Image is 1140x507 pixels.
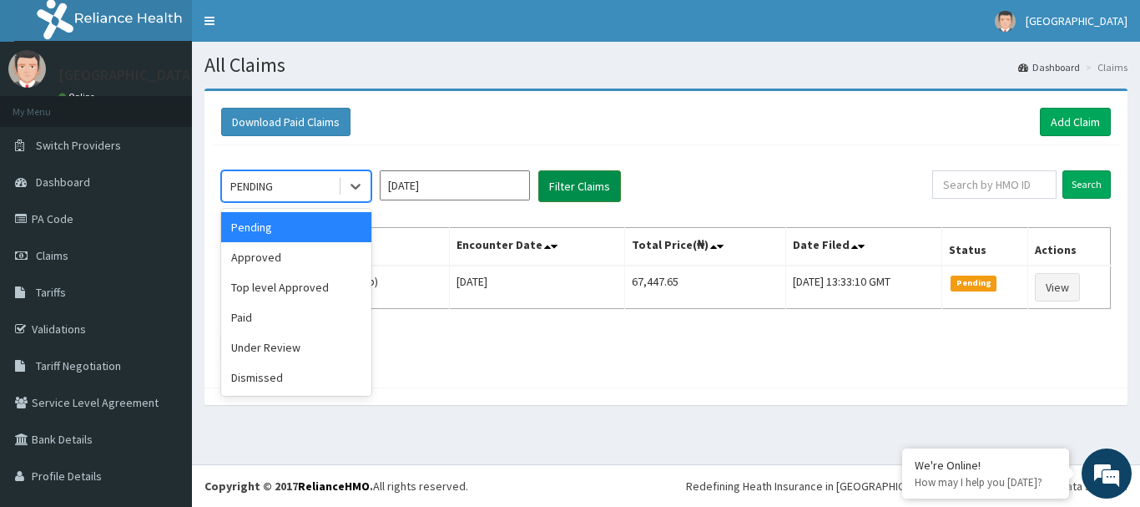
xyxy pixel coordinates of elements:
p: How may I help you today? [915,475,1057,489]
p: [GEOGRAPHIC_DATA] [58,68,196,83]
th: Status [942,228,1028,266]
div: Under Review [221,332,371,363]
input: Search [1062,170,1111,199]
div: Dismissed [221,363,371,393]
a: Add Claim [1040,108,1111,136]
th: Encounter Date [450,228,624,266]
span: Tariff Negotiation [36,358,121,373]
span: [GEOGRAPHIC_DATA] [1026,13,1127,28]
div: We're Online! [915,458,1057,473]
input: Search by HMO ID [932,170,1057,199]
div: Minimize live chat window [274,8,314,48]
div: Top level Approved [221,272,371,302]
td: 67,447.65 [624,266,786,309]
th: Actions [1027,228,1110,266]
img: d_794563401_company_1708531726252_794563401 [31,84,68,125]
span: Switch Providers [36,138,121,153]
span: Tariffs [36,285,66,300]
footer: All rights reserved. [192,464,1140,507]
span: Claims [36,248,68,263]
a: Dashboard [1018,60,1080,74]
div: PENDING [230,178,273,195]
div: Paid [221,302,371,332]
a: Online [58,91,98,103]
a: View [1035,273,1080,302]
div: Approved [221,242,371,272]
div: Redefining Heath Insurance in [GEOGRAPHIC_DATA] using Telemedicine and Data Science! [686,478,1127,494]
td: [DATE] 13:33:10 GMT [786,266,942,309]
textarea: Type your message and hit 'Enter' [8,333,318,392]
input: Select Month and Year [380,170,530,200]
th: Date Filed [786,228,942,266]
img: User Image [995,11,1016,32]
span: Dashboard [36,175,90,190]
li: Claims [1082,60,1127,74]
td: [DATE] [450,266,624,309]
a: RelianceHMO [298,479,370,494]
button: Download Paid Claims [221,108,351,136]
th: Total Price(₦) [624,228,786,266]
div: Pending [221,212,371,242]
button: Filter Claims [538,170,621,202]
span: Pending [951,276,996,291]
img: User Image [8,50,46,88]
h1: All Claims [204,54,1127,76]
span: We're online! [97,149,230,317]
strong: Copyright © 2017 . [204,479,373,494]
div: Chat with us now [87,94,280,115]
